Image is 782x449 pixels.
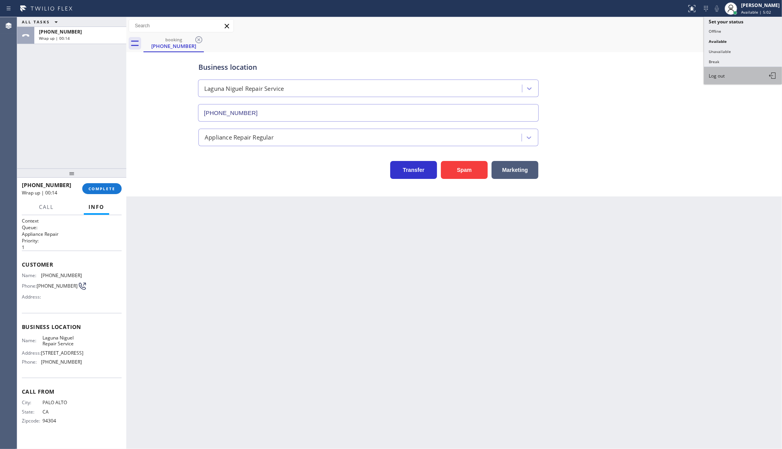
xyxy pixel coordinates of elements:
span: [PHONE_NUMBER] [37,283,78,289]
span: Address: [22,350,41,356]
span: City: [22,400,42,405]
h2: Queue: [22,224,122,231]
span: Business location [22,323,122,331]
button: Call [34,200,58,215]
div: [PERSON_NAME] [741,2,780,9]
span: [PHONE_NUMBER] [22,181,71,189]
span: [PHONE_NUMBER] [41,359,82,365]
span: Customer [22,261,122,268]
span: Address: [22,294,42,300]
span: CA [42,409,81,415]
span: Name: [22,272,41,278]
span: [STREET_ADDRESS] [41,350,83,356]
span: Zipcode: [22,418,42,424]
button: Mute [711,3,722,14]
div: Laguna Niguel Repair Service [204,84,284,93]
div: Business location [198,62,538,72]
span: 94304 [42,418,81,424]
button: ALL TASKS [17,17,65,27]
input: Phone Number [198,104,539,122]
div: Appliance Repair Regular [205,133,274,142]
span: [PHONE_NUMBER] [39,28,82,35]
span: [PHONE_NUMBER] [41,272,82,278]
span: Call [39,203,54,210]
span: Info [88,203,104,210]
button: COMPLETE [82,183,122,194]
h2: Priority: [22,237,122,244]
span: Call From [22,388,122,395]
div: [PHONE_NUMBER] [144,42,203,49]
input: Search [129,19,234,32]
p: 1 [22,244,122,251]
span: Name: [22,338,42,343]
button: Info [84,200,109,215]
span: Wrap up | 00:14 [39,35,70,41]
div: (650) 387-2848 [144,35,203,51]
button: Marketing [492,161,538,179]
button: Transfer [390,161,437,179]
h1: Context [22,217,122,224]
span: PALO ALTO [42,400,81,405]
p: Appliance Repair [22,231,122,237]
span: Laguna Niguel Repair Service [42,335,81,347]
span: COMPLETE [88,186,115,191]
span: Wrap up | 00:14 [22,189,57,196]
span: Phone: [22,283,37,289]
button: Spam [441,161,488,179]
div: booking [144,37,203,42]
span: Phone: [22,359,41,365]
span: State: [22,409,42,415]
span: Available | 5:02 [741,9,771,15]
span: ALL TASKS [22,19,50,25]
